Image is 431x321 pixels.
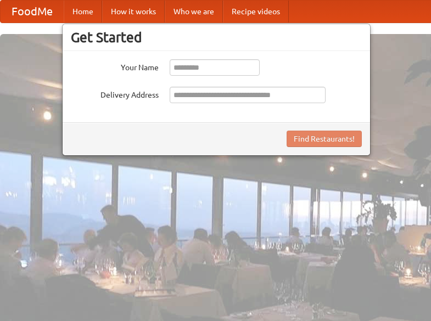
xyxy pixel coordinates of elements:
[102,1,165,22] a: How it works
[1,1,64,22] a: FoodMe
[165,1,223,22] a: Who we are
[71,59,159,73] label: Your Name
[71,29,362,46] h3: Get Started
[287,131,362,147] button: Find Restaurants!
[223,1,289,22] a: Recipe videos
[64,1,102,22] a: Home
[71,87,159,100] label: Delivery Address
